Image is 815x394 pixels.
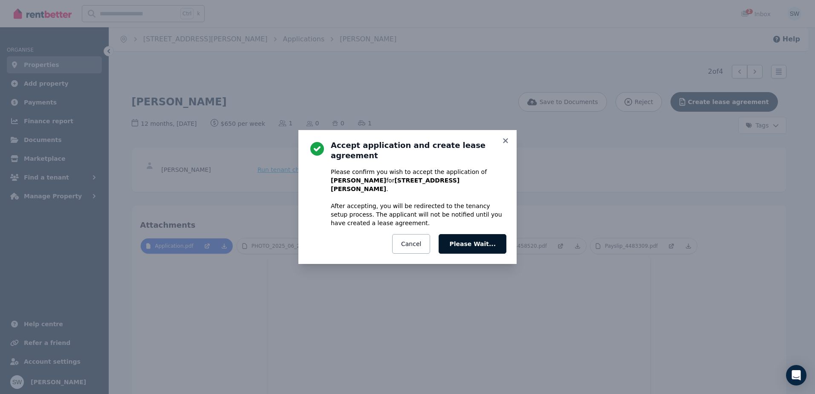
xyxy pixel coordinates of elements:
b: [PERSON_NAME] [331,177,386,184]
b: [STREET_ADDRESS][PERSON_NAME] [331,177,460,192]
button: Cancel [392,234,430,254]
p: Please confirm you wish to accept the application of for . After accepting, you will be redirecte... [331,168,506,227]
button: Please Wait... [439,234,506,254]
div: Open Intercom Messenger [786,365,806,385]
h3: Accept application and create lease agreement [331,140,506,161]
